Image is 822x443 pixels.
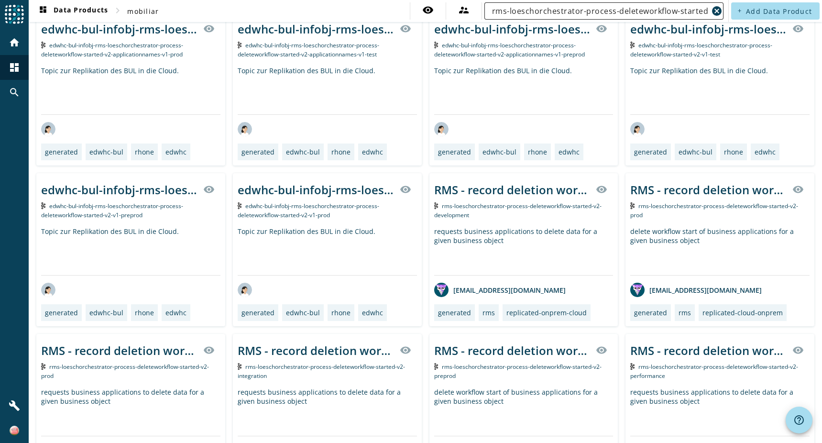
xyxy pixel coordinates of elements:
button: Clear [710,4,723,18]
img: Kafka Topic: rms-loeschorchestrator-process-deleteworkflow-started-v2-prod [630,202,635,209]
span: Add Data Product [746,7,812,16]
div: RMS - record deletion workflow - rms-loeschorchestrator-process-deleteworkflow-started-v2-_stage_ [41,343,197,358]
mat-icon: supervisor_account [458,4,470,16]
mat-icon: visibility [596,344,607,356]
div: generated [634,308,667,317]
div: rhone [331,308,351,317]
span: Data Products [37,5,108,17]
span: Kafka Topic: edwhc-bul-infobj-rms-loeschorchestrator-process-deleteworkflow-started-v2-applicatio... [434,41,585,58]
span: Kafka Topic: rms-loeschorchestrator-process-deleteworkflow-started-v2-integration [238,363,406,380]
mat-icon: dashboard [37,5,49,17]
img: Kafka Topic: edwhc-bul-infobj-rms-loeschorchestrator-process-deleteworkflow-started-v2-v1-preprod [41,202,45,209]
img: spoud-logo.svg [5,5,24,24]
mat-icon: chevron_right [112,5,123,16]
div: RMS - record deletion workflow - rms-loeschorchestrator-process-deleteworkflow-started-v2-_stage_ [630,182,787,198]
div: edwhc-bul-infobj-rms-loeschorchestrator-process-deleteworkflow-started-v2-v1-_stage_ [238,182,394,198]
div: Topic zur Replikation des BUL in die Cloud. [41,66,220,114]
img: Kafka Topic: edwhc-bul-infobj-rms-loeschorchestrator-process-deleteworkflow-started-v2-v1-test [630,42,635,48]
div: Topic zur Replikation des BUL in die Cloud. [630,66,810,114]
mat-icon: search [9,87,20,98]
div: edwhc-bul [286,308,320,317]
div: delete workflow start of business applications for a given business object [630,227,810,275]
div: edwhc-bul-infobj-rms-loeschorchestrator-process-deleteworkflow-started-v2-v1-_stage_ [41,182,197,198]
span: Kafka Topic: rms-loeschorchestrator-process-deleteworkflow-started-v2-preprod [434,363,602,380]
span: Kafka Topic: edwhc-bul-infobj-rms-loeschorchestrator-process-deleteworkflow-started-v2-v1-prod [238,202,380,219]
span: Kafka Topic: rms-loeschorchestrator-process-deleteworkflow-started-v2-performance [630,363,798,380]
div: generated [241,147,274,156]
div: generated [634,147,667,156]
div: edwhc-bul [286,147,320,156]
div: Topic zur Replikation des BUL in die Cloud. [434,66,614,114]
img: avatar [238,122,252,136]
div: edwhc-bul [679,147,712,156]
div: replicated-onprem-cloud [506,308,587,317]
div: edwhc-bul-infobj-rms-loeschorchestrator-process-deleteworkflow-started-v2-v1-_stage_ [630,21,787,37]
div: generated [438,308,471,317]
div: Topic zur Replikation des BUL in die Cloud. [41,227,220,275]
mat-icon: visibility [596,184,607,195]
div: rms [482,308,495,317]
mat-icon: visibility [792,184,804,195]
mat-icon: build [9,400,20,411]
span: Kafka Topic: edwhc-bul-infobj-rms-loeschorchestrator-process-deleteworkflow-started-v2-applicatio... [41,41,183,58]
mat-icon: visibility [792,23,804,34]
mat-icon: visibility [203,184,215,195]
div: RMS - record deletion workflow - rms-loeschorchestrator-process-deleteworkflow-started-v2-_stage_ [630,343,787,358]
div: delete workflow start of business applications for a given business object [434,388,614,436]
img: Kafka Topic: edwhc-bul-infobj-rms-loeschorchestrator-process-deleteworkflow-started-v2-v1-prod [238,202,242,209]
img: avatar [41,122,55,136]
div: edwhc-bul-infobj-rms-loeschorchestrator-process-deleteworkflow-started-v2-applicationnames-v1-_st... [434,21,591,37]
mat-icon: visibility [400,23,411,34]
div: edwhc [362,147,383,156]
div: requests business applications to delete data for a given business object [238,388,417,436]
div: generated [438,147,471,156]
div: RMS - record deletion workflow - rms-loeschorchestrator-process-deleteworkflow-started-v2-_stage_ [238,343,394,358]
img: avatar [630,283,645,297]
div: generated [45,147,78,156]
div: edwhc [165,308,186,317]
img: Kafka Topic: rms-loeschorchestrator-process-deleteworkflow-started-v2-preprod [434,363,438,370]
div: requests business applications to delete data for a given business object [434,227,614,275]
div: edwhc-bul [89,147,123,156]
img: Kafka Topic: edwhc-bul-infobj-rms-loeschorchestrator-process-deleteworkflow-started-v2-applicatio... [434,42,438,48]
mat-icon: cancel [711,5,723,17]
div: edwhc-bul-infobj-rms-loeschorchestrator-process-deleteworkflow-started-v2-applicationnames-v1-_st... [41,21,197,37]
mat-icon: visibility [400,184,411,195]
div: rhone [331,147,351,156]
img: Kafka Topic: rms-loeschorchestrator-process-deleteworkflow-started-v2-performance [630,363,635,370]
mat-icon: visibility [203,23,215,34]
img: Kafka Topic: rms-loeschorchestrator-process-deleteworkflow-started-v2-development [434,202,438,209]
mat-icon: visibility [596,23,607,34]
div: rms [679,308,691,317]
img: avatar [41,283,55,297]
div: rhone [528,147,547,156]
input: Search (% or * for wildcards) [492,5,708,17]
div: [EMAIL_ADDRESS][DOMAIN_NAME] [434,283,566,297]
img: avatar [434,283,449,297]
div: edwhc-bul-infobj-rms-loeschorchestrator-process-deleteworkflow-started-v2-applicationnames-v1-_st... [238,21,394,37]
button: Add Data Product [731,2,820,20]
mat-icon: visibility [203,344,215,356]
div: RMS - record deletion workflow - rms-loeschorchestrator-process-deleteworkflow-started-v2-_stage_ [434,182,591,198]
mat-icon: help_outline [793,414,805,426]
img: avatar [630,122,645,136]
div: edwhc-bul [482,147,516,156]
img: Kafka Topic: rms-loeschorchestrator-process-deleteworkflow-started-v2-prod [41,363,45,370]
button: Data Products [33,2,112,20]
span: Kafka Topic: rms-loeschorchestrator-process-deleteworkflow-started-v2-prod [630,202,798,219]
div: replicated-cloud-onprem [702,308,783,317]
div: rhone [724,147,743,156]
mat-icon: home [9,37,20,48]
div: generated [45,308,78,317]
div: edwhc [165,147,186,156]
div: rhone [135,308,154,317]
span: Kafka Topic: edwhc-bul-infobj-rms-loeschorchestrator-process-deleteworkflow-started-v2-v1-preprod [41,202,183,219]
span: Kafka Topic: edwhc-bul-infobj-rms-loeschorchestrator-process-deleteworkflow-started-v2-applicatio... [238,41,380,58]
mat-icon: visibility [400,344,411,356]
span: mobiliar [127,7,159,16]
div: Topic zur Replikation des BUL in die Cloud. [238,227,417,275]
mat-icon: visibility [422,4,434,16]
mat-icon: visibility [792,344,804,356]
div: edwhc [755,147,776,156]
img: bc65eeafa616969259ca383ff2527990 [10,426,19,435]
